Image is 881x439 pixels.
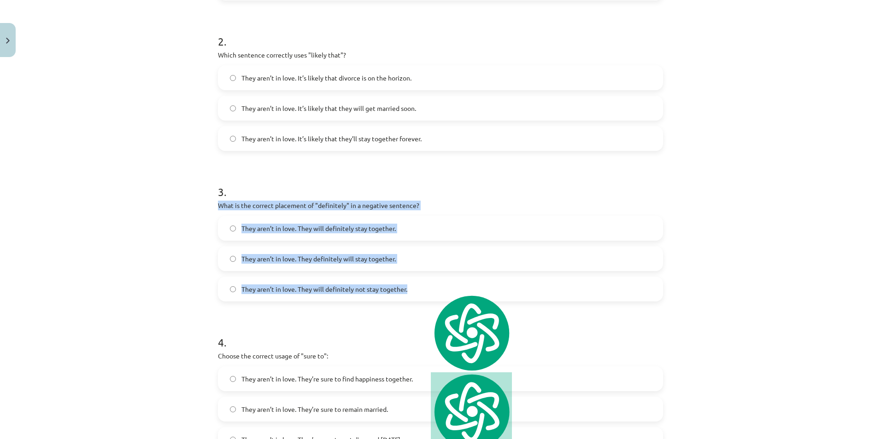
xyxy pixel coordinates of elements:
span: They aren’t in love. They will definitely not stay together. [241,284,407,294]
span: They aren’t in love. It’s likely that they’ll stay together forever. [241,134,422,144]
h1: 2 . [218,19,663,47]
p: What is the correct placement of "definitely" in a negative sentence? [218,201,663,210]
span: They aren’t in love. They definitely will stay together. [241,254,396,264]
input: They aren’t in love. It’s likely that divorce is on the horizon. [230,75,236,81]
input: They aren’t in love. They definitely will stay together. [230,256,236,262]
span: They aren’t in love. They’re sure to remain married. [241,404,388,414]
input: They aren’t in love. They’re sure to remain married. [230,406,236,412]
input: They aren’t in love. They will definitely stay together. [230,225,236,231]
img: icon-close-lesson-0947bae3869378f0d4975bcd49f059093ad1ed9edebbc8119c70593378902aed.svg [6,38,10,44]
input: They aren’t in love. It’s likely that they will get married soon. [230,105,236,111]
p: Choose the correct usage of "sure to": [218,351,663,361]
span: They aren’t in love. They will definitely stay together. [241,224,396,233]
input: They aren’t in love. It’s likely that they’ll stay together forever. [230,136,236,142]
input: They aren’t in love. They will definitely not stay together. [230,286,236,292]
span: They aren’t in love. They’re sure to find happiness together. [241,374,413,384]
h1: 4 . [218,320,663,348]
input: They aren’t in love. They’re sure to find happiness together. [230,376,236,382]
p: Which sentence correctly uses "likely that"? [218,50,663,60]
span: They aren’t in love. It’s likely that they will get married soon. [241,104,416,113]
span: They aren’t in love. It’s likely that divorce is on the horizon. [241,73,411,83]
h1: 3 . [218,169,663,198]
